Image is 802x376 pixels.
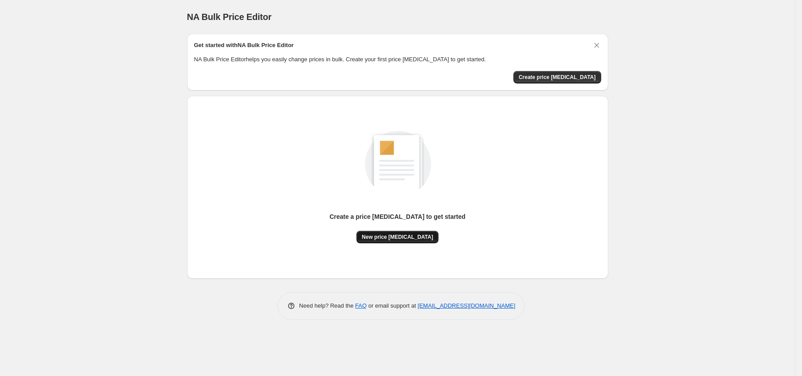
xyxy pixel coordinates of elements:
[519,74,596,81] span: Create price [MEDICAL_DATA]
[356,231,438,243] button: New price [MEDICAL_DATA]
[187,12,272,22] span: NA Bulk Price Editor
[194,41,294,50] h2: Get started with NA Bulk Price Editor
[513,71,601,83] button: Create price change job
[299,302,356,309] span: Need help? Read the
[362,234,433,241] span: New price [MEDICAL_DATA]
[194,55,601,64] p: NA Bulk Price Editor helps you easily change prices in bulk. Create your first price [MEDICAL_DAT...
[329,212,466,221] p: Create a price [MEDICAL_DATA] to get started
[355,302,367,309] a: FAQ
[418,302,515,309] a: [EMAIL_ADDRESS][DOMAIN_NAME]
[367,302,418,309] span: or email support at
[592,41,601,50] button: Dismiss card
